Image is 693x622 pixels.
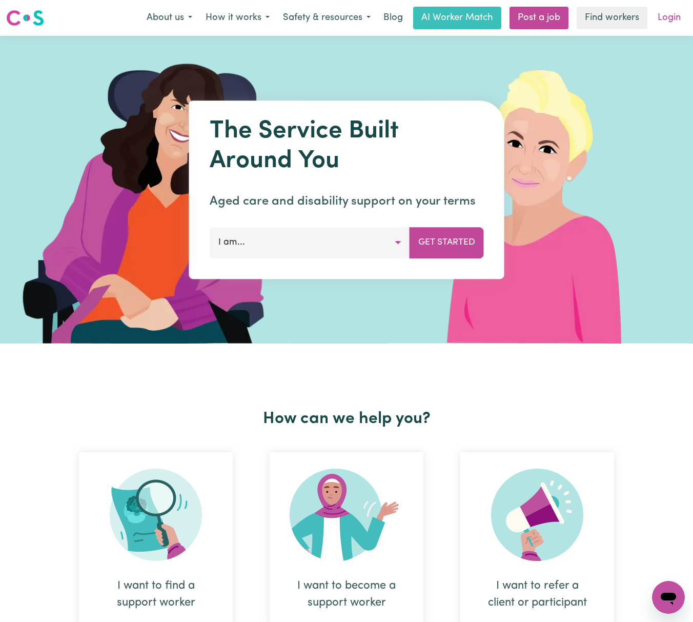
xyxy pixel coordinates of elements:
[210,227,410,258] button: I am...
[491,469,583,561] img: Refer
[294,577,399,611] div: I want to become a support worker
[413,7,501,29] a: AI Worker Match
[410,227,484,258] button: Get Started
[509,7,568,29] a: Post a job
[60,409,633,429] h2: How can we help you?
[6,6,44,30] a: Careseekers logo
[377,7,409,29] a: Blog
[577,7,647,29] a: Find workers
[210,192,484,211] p: Aged care and disability support on your terms
[110,469,202,561] img: Search
[485,577,589,611] div: I want to refer a client or participant
[651,7,687,29] a: Login
[6,9,44,27] img: Careseekers logo
[652,581,685,614] iframe: Button to launch messaging window
[276,7,377,29] button: Safety & resources
[210,117,484,176] h1: The Service Built Around You
[290,469,403,561] img: Become Worker
[140,7,199,29] button: About us
[104,577,208,611] div: I want to find a support worker
[199,7,276,29] button: How it works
